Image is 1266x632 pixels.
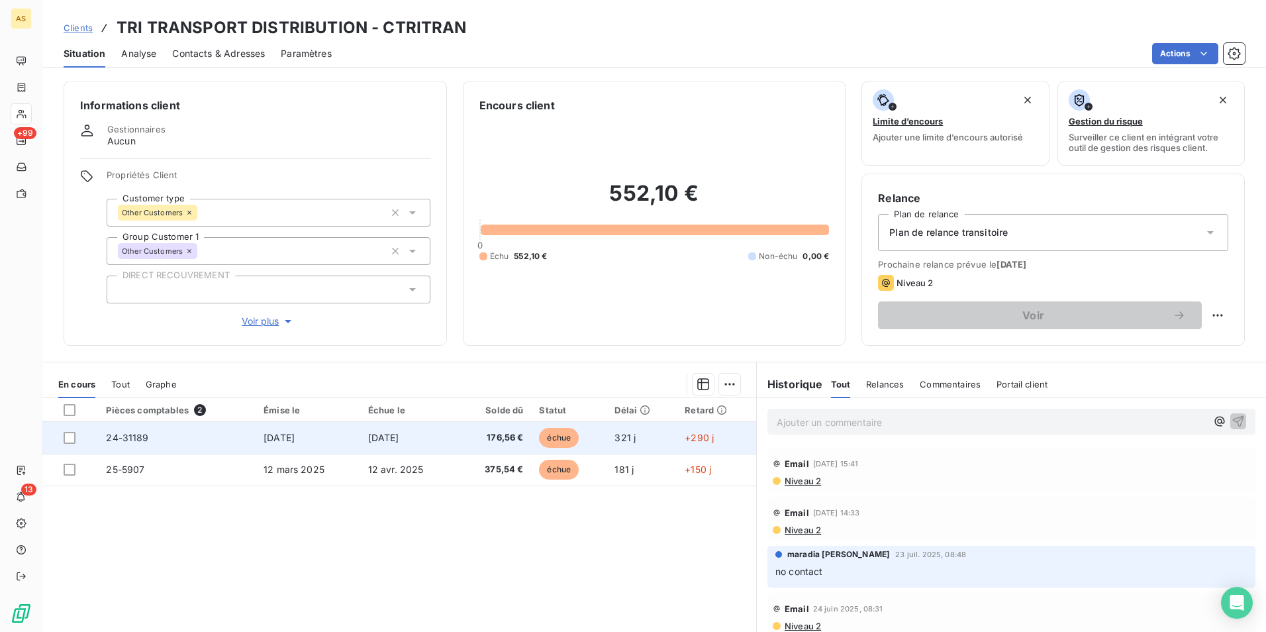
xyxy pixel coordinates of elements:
span: 0,00 € [803,250,829,262]
span: Gestionnaires [107,124,166,134]
span: Échu [490,250,509,262]
span: Gestion du risque [1069,116,1143,127]
span: Situation [64,47,105,60]
span: 24-31189 [106,432,148,443]
span: Ajouter une limite d’encours autorisé [873,132,1023,142]
input: Ajouter une valeur [197,245,208,257]
button: Voir [878,301,1202,329]
span: 176,56 € [465,431,524,445]
span: +99 [14,127,36,139]
div: Open Intercom Messenger [1221,587,1253,619]
span: [DATE] 14:33 [813,509,860,517]
span: +290 j [685,432,714,443]
span: 25-5907 [106,464,144,475]
span: Plan de relance transitoire [889,226,1008,239]
span: 12 mars 2025 [264,464,324,475]
span: 375,54 € [465,463,524,476]
h6: Historique [757,376,823,392]
div: Retard [685,405,748,415]
span: Email [785,507,809,518]
span: 321 j [614,432,636,443]
img: Logo LeanPay [11,603,32,624]
span: Niveau 2 [783,525,821,535]
h6: Informations client [80,97,430,113]
span: échue [539,460,579,480]
div: AS [11,8,32,29]
span: Portail client [997,379,1047,390]
span: Niveau 2 [783,621,821,631]
div: Statut [539,405,599,415]
span: 12 avr. 2025 [368,464,424,475]
span: En cours [58,379,95,390]
h3: TRI TRANSPORT DISTRIBUTION - CTRITRAN [117,16,467,40]
h6: Relance [878,190,1228,206]
span: Niveau 2 [897,278,933,288]
button: Actions [1152,43,1218,64]
span: Voir plus [242,315,295,328]
span: Non-échu [759,250,797,262]
span: Aucun [107,134,136,148]
span: 24 juin 2025, 08:31 [813,605,883,613]
span: 181 j [614,464,634,475]
span: échue [539,428,579,448]
span: 23 juil. 2025, 08:48 [895,551,966,558]
span: Other Customers [122,209,183,217]
span: 13 [21,484,36,496]
div: Échue le [368,405,450,415]
span: Voir [894,310,1173,321]
span: Other Customers [122,247,183,255]
span: Email [785,604,809,614]
button: Gestion du risqueSurveiller ce client en intégrant votre outil de gestion des risques client. [1057,81,1245,166]
span: Tout [831,379,851,390]
span: [DATE] [368,432,399,443]
span: no contact [775,566,823,577]
a: Clients [64,21,93,34]
span: Relances [866,379,904,390]
span: Commentaires [920,379,981,390]
span: maradia [PERSON_NAME] [787,549,890,560]
span: Prochaine relance prévue le [878,259,1228,270]
span: [DATE] [264,432,295,443]
span: Email [785,458,809,469]
span: Surveiller ce client en intégrant votre outil de gestion des risques client. [1069,132,1234,153]
div: Délai [614,405,669,415]
h2: 552,10 € [479,180,830,220]
span: Contacts & Adresses [172,47,265,60]
span: [DATE] 15:41 [813,460,859,468]
span: 552,10 € [514,250,547,262]
span: 2 [194,404,206,416]
span: +150 j [685,464,711,475]
div: Solde dû [465,405,524,415]
span: Limite d’encours [873,116,943,127]
span: [DATE] [997,259,1026,270]
span: Clients [64,23,93,33]
button: Voir plus [107,314,430,329]
input: Ajouter une valeur [197,207,208,219]
span: Tout [111,379,130,390]
h6: Encours client [479,97,555,113]
span: Analyse [121,47,156,60]
input: Ajouter une valeur [118,284,128,295]
button: Limite d’encoursAjouter une limite d’encours autorisé [861,81,1049,166]
span: Paramètres [281,47,332,60]
span: Niveau 2 [783,476,821,486]
div: Pièces comptables [106,404,248,416]
span: Graphe [146,379,177,390]
div: Émise le [264,405,352,415]
span: 0 [477,240,483,250]
span: Propriétés Client [107,170,430,188]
